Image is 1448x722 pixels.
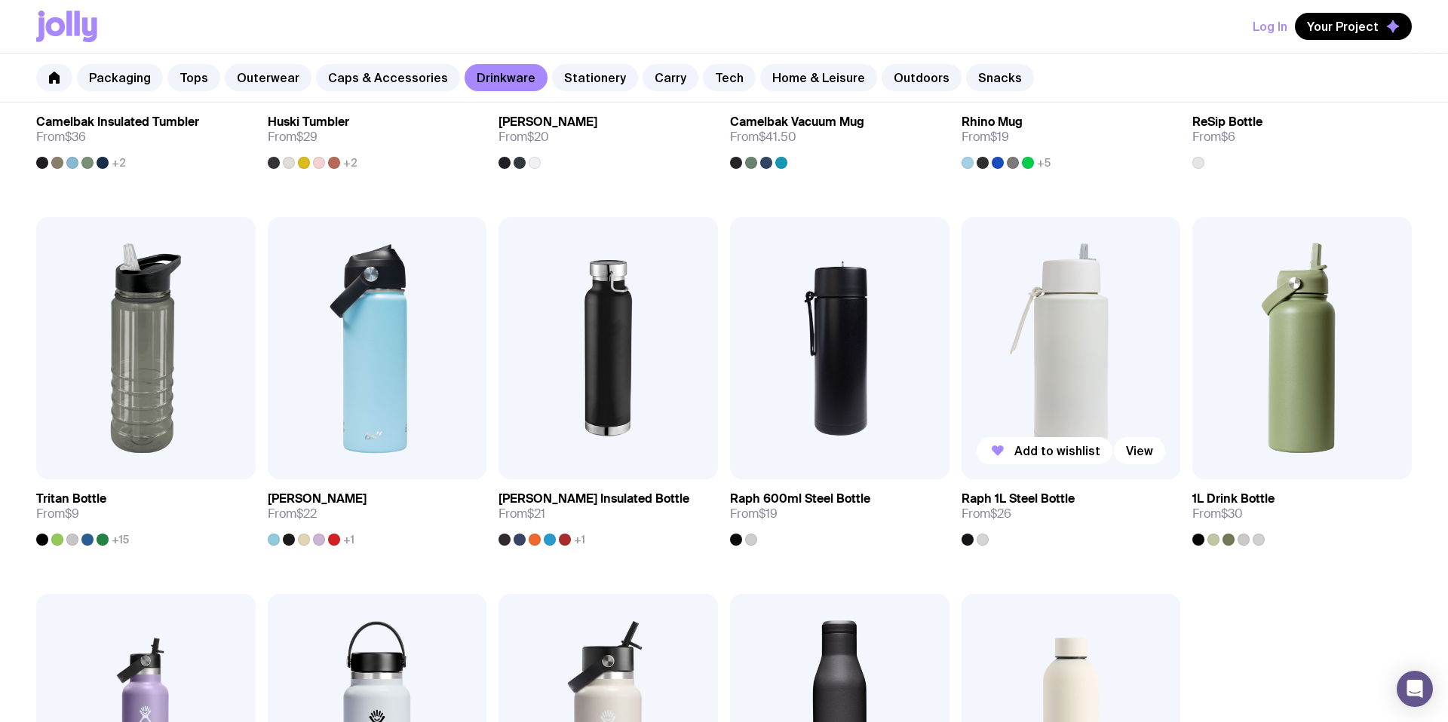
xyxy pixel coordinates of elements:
[552,64,638,91] a: Stationery
[65,506,79,522] span: $9
[1192,506,1243,522] span: From
[36,491,106,506] h3: Tritan Bottle
[962,115,1023,130] h3: Rhino Mug
[1014,443,1100,458] span: Add to wishlist
[343,534,354,546] span: +1
[1221,129,1235,145] span: $6
[112,157,126,169] span: +2
[760,64,877,91] a: Home & Leisure
[962,506,1011,522] span: From
[990,129,1009,145] span: $19
[1307,19,1379,34] span: Your Project
[730,115,864,130] h3: Camelbak Vacuum Mug
[268,130,318,145] span: From
[36,506,79,522] span: From
[730,506,778,522] span: From
[527,129,549,145] span: $20
[499,115,597,130] h3: [PERSON_NAME]
[225,64,311,91] a: Outerwear
[574,534,585,546] span: +1
[759,129,796,145] span: $41.50
[1253,13,1287,40] button: Log In
[167,64,220,91] a: Tops
[268,479,487,546] a: [PERSON_NAME]From$22+1
[343,157,357,169] span: +2
[962,102,1181,169] a: Rhino MugFrom$19+5
[730,130,796,145] span: From
[962,491,1075,506] h3: Raph 1L Steel Bottle
[296,129,318,145] span: $29
[36,115,199,130] h3: Camelbak Insulated Tumbler
[316,64,460,91] a: Caps & Accessories
[268,506,317,522] span: From
[962,130,1009,145] span: From
[268,102,487,169] a: Huski TumblerFrom$29+2
[703,64,756,91] a: Tech
[1397,671,1433,707] div: Open Intercom Messenger
[77,64,163,91] a: Packaging
[1192,115,1262,130] h3: ReSip Bottle
[499,479,718,546] a: [PERSON_NAME] Insulated BottleFrom$21+1
[730,491,870,506] h3: Raph 600ml Steel Bottle
[1192,102,1412,169] a: ReSip BottleFrom$6
[65,129,86,145] span: $36
[36,130,86,145] span: From
[1192,130,1235,145] span: From
[1037,157,1051,169] span: +5
[643,64,698,91] a: Carry
[36,102,256,169] a: Camelbak Insulated TumblerFrom$36+2
[759,506,778,522] span: $19
[730,479,949,546] a: Raph 600ml Steel BottleFrom$19
[527,506,545,522] span: $21
[499,491,689,506] h3: [PERSON_NAME] Insulated Bottle
[1114,437,1165,464] a: View
[268,491,367,506] h3: [PERSON_NAME]
[499,506,545,522] span: From
[499,102,718,169] a: [PERSON_NAME]From$20
[990,506,1011,522] span: $26
[966,64,1034,91] a: Snacks
[499,130,549,145] span: From
[1221,506,1243,522] span: $30
[882,64,962,91] a: Outdoors
[730,102,949,169] a: Camelbak Vacuum MugFrom$41.50
[268,115,349,130] h3: Huski Tumbler
[36,479,256,546] a: Tritan BottleFrom$9+15
[1192,479,1412,546] a: 1L Drink BottleFrom$30
[977,437,1112,464] button: Add to wishlist
[465,64,548,91] a: Drinkware
[112,534,129,546] span: +15
[1295,13,1412,40] button: Your Project
[296,506,317,522] span: $22
[1192,491,1275,506] h3: 1L Drink Bottle
[962,479,1181,546] a: Raph 1L Steel BottleFrom$26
